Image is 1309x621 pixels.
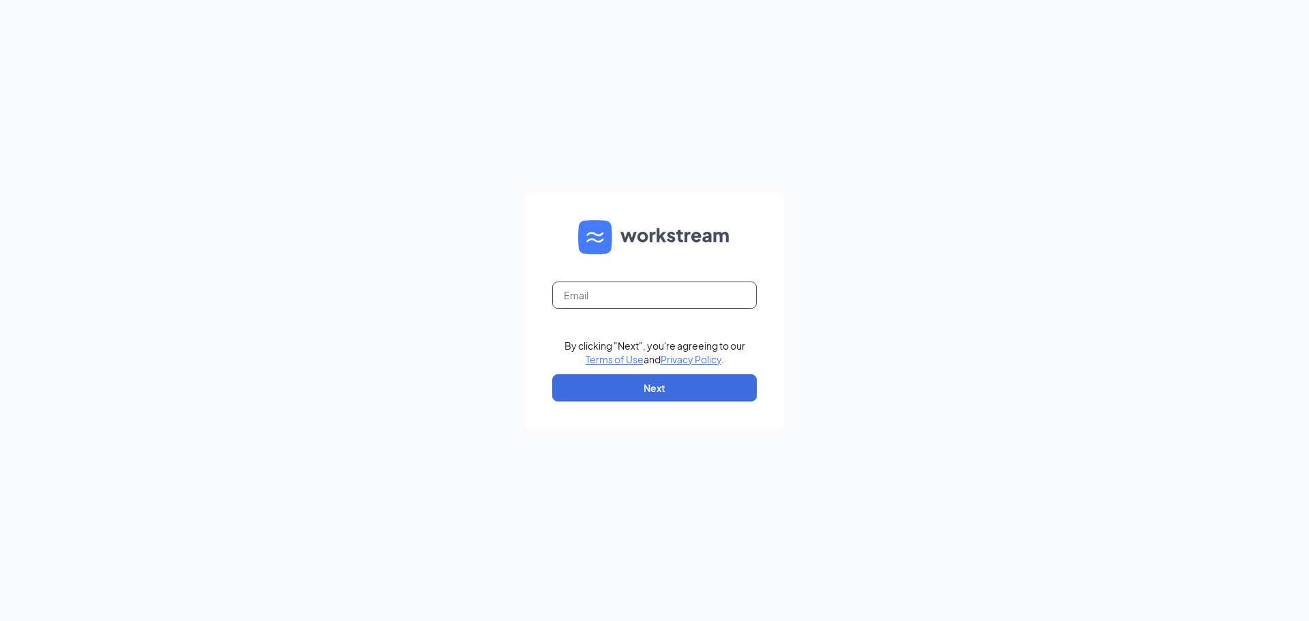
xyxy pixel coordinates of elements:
[565,339,745,366] div: By clicking "Next", you're agreeing to our and .
[552,282,757,309] input: Email
[578,220,731,254] img: WS logo and Workstream text
[552,374,757,402] button: Next
[661,353,721,365] a: Privacy Policy
[586,353,644,365] a: Terms of Use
